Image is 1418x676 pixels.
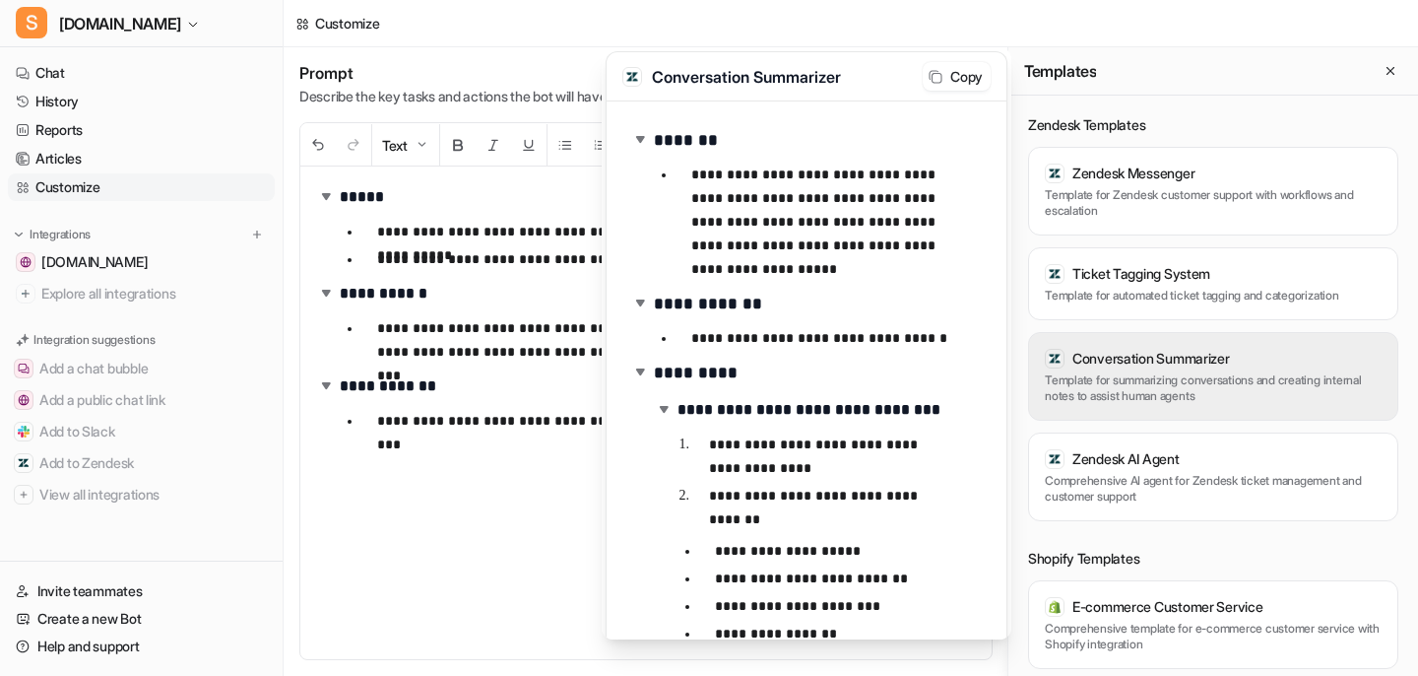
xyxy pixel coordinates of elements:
[1028,433,1398,521] button: template iconZendesk AI AgentComprehensive AI agent for Zendesk ticket management and customer su...
[1028,549,1398,569] h3: Shopify Templates
[33,331,155,349] p: Integration suggestions
[1045,621,1382,652] p: Comprehensive template for e-commerce customer service with Shopify integration
[1028,580,1398,669] button: template iconE-commerce Customer ServiceComprehensive template for e-commerce customer service wi...
[1028,247,1398,320] button: template iconTicket Tagging SystemTemplate for automated ticket tagging and categorization
[1072,449,1180,469] h3: Zendesk AI Agent
[1048,452,1062,466] img: template icon
[1048,167,1062,180] img: template icon
[8,384,275,416] button: Add a public chat linkAdd a public chat link
[1072,349,1230,369] h3: Conversation Summarizer
[8,633,275,660] a: Help and support
[1045,187,1382,219] p: Template for Zendesk customer support with workflows and escalation
[12,228,26,241] img: expand menu
[923,62,991,91] button: Copy
[8,59,275,87] a: Chat
[8,88,275,115] a: History
[8,577,275,605] a: Invite teammates
[41,278,267,309] span: Explore all integrations
[630,362,650,381] img: expand-arrow.svg
[1072,264,1210,284] h3: Ticket Tagging System
[1028,115,1398,135] h3: Zendesk Templates
[1072,164,1194,183] h3: Zendesk Messenger
[652,65,913,89] h3: Conversation Summarizer
[654,399,674,419] img: expand-arrow.svg
[1045,372,1382,404] p: Template for summarizing conversations and creating internal notes to assist human agents
[8,225,97,244] button: Integrations
[8,416,275,447] button: Add to SlackAdd to Slack
[630,129,650,149] img: expand-arrow.svg
[8,248,275,276] a: simpli.fi[DOMAIN_NAME]
[16,7,47,38] span: S
[8,353,275,384] button: Add a chat bubbleAdd a chat bubble
[59,10,181,37] span: [DOMAIN_NAME]
[1072,597,1262,617] h3: E-commerce Customer Service
[8,116,275,144] a: Reports
[1048,267,1062,281] img: template icon
[41,252,148,272] span: [DOMAIN_NAME]
[16,284,35,304] img: explore all integrations
[1379,59,1402,83] button: Close flyout
[8,173,275,201] a: Customize
[18,489,30,501] img: View all integrations
[18,363,30,374] img: Add a chat bubble
[20,256,32,268] img: simpli.fi
[18,394,30,406] img: Add a public chat link
[18,457,30,469] img: Add to Zendesk
[8,145,275,172] a: Articles
[1048,352,1062,366] img: template icon
[1028,147,1398,236] button: template iconZendesk MessengerTemplate for Zendesk customer support with workflows and escalation
[8,447,275,479] button: Add to ZendeskAdd to Zendesk
[18,426,30,438] img: Add to Slack
[8,605,275,633] a: Create a new Bot
[1024,61,1096,81] h2: Templates
[1045,288,1382,304] p: Template for automated ticket tagging and categorization
[8,280,275,307] a: Explore all integrations
[250,228,264,241] img: menu_add.svg
[625,70,639,84] img: template icon
[8,479,275,510] button: View all integrationsView all integrations
[1028,332,1398,421] button: template iconConversation SummarizerTemplate for summarizing conversations and creating internal ...
[1048,600,1062,614] img: template icon
[1045,473,1382,505] p: Comprehensive AI agent for Zendesk ticket management and customer support
[30,227,91,242] p: Integrations
[630,293,650,312] img: expand-arrow.svg
[315,13,379,34] div: Customize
